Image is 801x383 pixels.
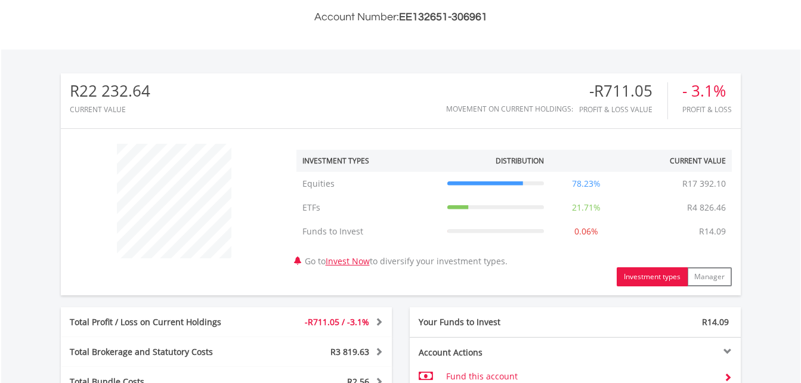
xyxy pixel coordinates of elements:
[681,196,732,220] td: R4 826.46
[579,106,667,113] div: Profit & Loss Value
[61,316,254,328] div: Total Profit / Loss on Current Holdings
[687,267,732,286] button: Manager
[702,316,729,328] span: R14.09
[61,9,741,26] h3: Account Number:
[287,138,741,286] div: Go to to diversify your investment types.
[410,347,576,359] div: Account Actions
[410,316,576,328] div: Your Funds to Invest
[305,316,369,328] span: -R711.05 / -3.1%
[579,82,667,100] div: -R711.05
[70,82,150,100] div: R22 232.64
[296,150,441,172] th: Investment Types
[399,11,487,23] span: EE132651-306961
[446,105,573,113] div: Movement on Current Holdings:
[296,172,441,196] td: Equities
[682,106,732,113] div: Profit & Loss
[617,267,688,286] button: Investment types
[296,196,441,220] td: ETFs
[682,82,732,100] div: - 3.1%
[330,346,369,357] span: R3 819.63
[296,220,441,243] td: Funds to Invest
[61,346,254,358] div: Total Brokerage and Statutory Costs
[676,172,732,196] td: R17 392.10
[70,106,150,113] div: CURRENT VALUE
[550,220,623,243] td: 0.06%
[550,172,623,196] td: 78.23%
[496,156,544,166] div: Distribution
[623,150,732,172] th: Current Value
[693,220,732,243] td: R14.09
[326,255,370,267] a: Invest Now
[550,196,623,220] td: 21.71%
